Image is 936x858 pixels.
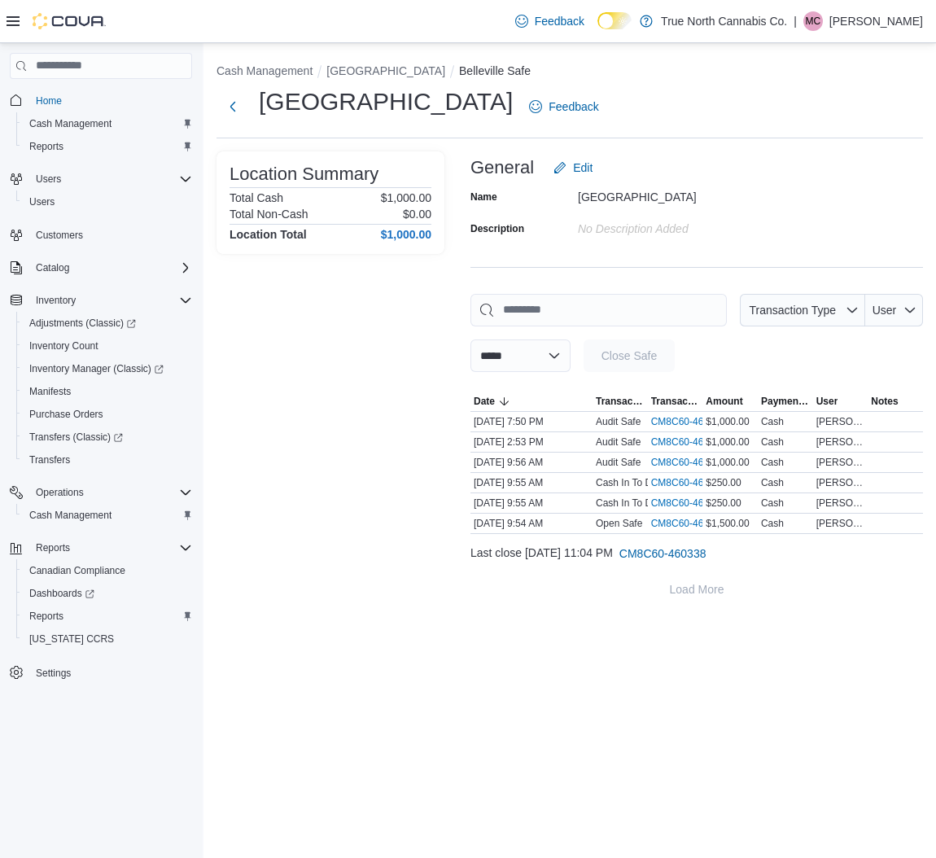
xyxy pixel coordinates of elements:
[230,228,307,241] h4: Location Total
[3,481,199,504] button: Operations
[23,561,192,580] span: Canadian Compliance
[3,536,199,559] button: Reports
[23,506,192,525] span: Cash Management
[230,208,308,221] h6: Total Non-Cash
[16,504,199,527] button: Cash Management
[619,545,706,562] span: CM8C60-460338
[868,392,923,411] button: Notes
[813,392,868,411] button: User
[23,382,192,401] span: Manifests
[230,191,283,204] h6: Total Cash
[29,538,192,558] span: Reports
[459,64,531,77] button: Belleville Safe
[23,606,70,626] a: Reports
[29,385,71,398] span: Manifests
[470,514,593,533] div: [DATE] 9:54 AM
[403,208,431,221] p: $0.00
[29,258,192,278] span: Catalog
[16,426,199,449] a: Transfers (Classic)
[470,537,923,570] div: Last close [DATE] 11:04 PM
[29,291,192,310] span: Inventory
[381,228,431,241] h4: $1,000.00
[651,517,738,530] a: CM8C60-460462External link
[29,91,68,111] a: Home
[3,89,199,112] button: Home
[596,436,641,449] p: Audit Safe
[29,225,90,245] a: Customers
[23,313,192,333] span: Adjustments (Classic)
[23,336,105,356] a: Inventory Count
[806,11,821,31] span: MC
[23,450,192,470] span: Transfers
[23,382,77,401] a: Manifests
[803,11,823,31] div: Matthew Cross
[29,169,192,189] span: Users
[651,497,738,510] a: CM8C60-460465External link
[670,581,724,598] span: Load More
[259,85,513,118] h1: [GEOGRAPHIC_DATA]
[29,662,192,682] span: Settings
[509,5,591,37] a: Feedback
[29,483,192,502] span: Operations
[470,392,593,411] button: Date
[651,415,738,428] a: CM8C60-460562External link
[23,359,170,379] a: Inventory Manager (Classic)
[706,395,742,408] span: Amount
[23,313,142,333] a: Adjustments (Classic)
[36,94,62,107] span: Home
[651,456,738,469] a: CM8C60-460473External link
[601,348,657,364] span: Close Safe
[29,117,112,130] span: Cash Management
[761,436,784,449] div: Cash
[23,336,192,356] span: Inventory Count
[23,584,192,603] span: Dashboards
[23,450,77,470] a: Transfers
[23,405,110,424] a: Purchase Orders
[16,190,199,213] button: Users
[596,476,758,489] p: Cash In To Drawer (Drawer 2 (Right))
[29,538,77,558] button: Reports
[23,137,70,156] a: Reports
[873,304,897,317] span: User
[16,380,199,403] button: Manifests
[816,415,865,428] span: [PERSON_NAME]
[596,517,642,530] p: Open Safe
[761,456,784,469] div: Cash
[23,114,192,134] span: Cash Management
[706,456,749,469] span: $1,000.00
[29,140,63,153] span: Reports
[3,660,199,684] button: Settings
[23,606,192,626] span: Reports
[740,294,865,326] button: Transaction Type
[3,223,199,247] button: Customers
[816,517,865,530] span: [PERSON_NAME]
[29,431,123,444] span: Transfers (Classic)
[29,564,125,577] span: Canadian Compliance
[36,173,61,186] span: Users
[758,392,813,411] button: Payment Methods
[761,517,784,530] div: Cash
[702,392,758,411] button: Amount
[23,629,192,649] span: Washington CCRS
[816,476,865,489] span: [PERSON_NAME]
[661,11,787,31] p: True North Cannabis Co.
[217,64,313,77] button: Cash Management
[10,82,192,727] nav: Complex example
[16,582,199,605] a: Dashboards
[23,629,120,649] a: [US_STATE] CCRS
[651,476,738,489] a: CM8C60-460466External link
[16,403,199,426] button: Purchase Orders
[3,256,199,279] button: Catalog
[578,216,796,235] div: No Description added
[29,509,112,522] span: Cash Management
[470,294,727,326] input: This is a search bar. As you type, the results lower in the page will automatically filter.
[597,12,632,29] input: Dark Mode
[648,392,703,411] button: Transaction #
[761,497,784,510] div: Cash
[706,517,749,530] span: $1,500.00
[470,453,593,472] div: [DATE] 9:56 AM
[16,559,199,582] button: Canadian Compliance
[593,392,648,411] button: Transaction Type
[706,476,741,489] span: $250.00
